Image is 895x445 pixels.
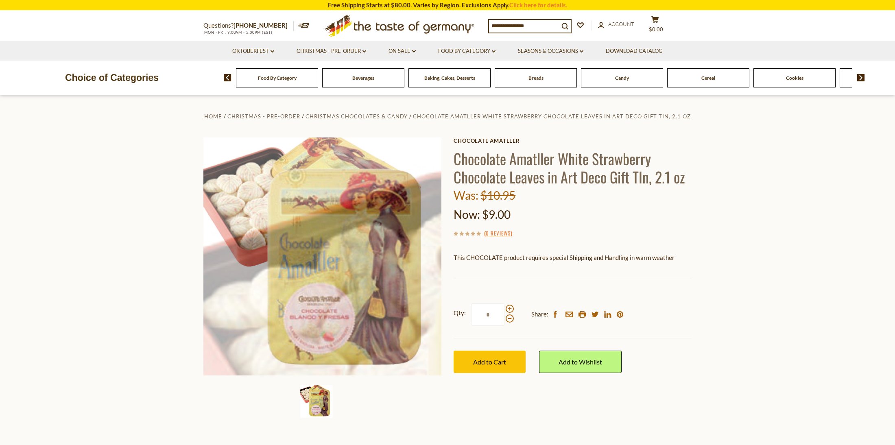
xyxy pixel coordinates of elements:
[482,207,511,221] span: $9.00
[454,308,466,318] strong: Qty:
[203,137,441,375] img: Chocolate Amatller White Strawberry Chocolate Leaves in Art Deco Gift TIn, 2.1 oz
[224,74,231,81] img: previous arrow
[484,229,512,237] span: ( )
[454,188,478,202] label: Was:
[518,47,583,56] a: Seasons & Occasions
[480,188,515,202] span: $10.95
[649,26,663,33] span: $0.00
[615,75,629,81] a: Candy
[701,75,715,81] a: Cereal
[424,75,475,81] a: Baking, Cakes, Desserts
[786,75,803,81] a: Cookies
[461,268,692,279] li: We will ship this product in heat-protective packaging and ice during warm weather months or to w...
[598,20,634,29] a: Account
[606,47,663,56] a: Download Catalog
[232,47,274,56] a: Oktoberfest
[473,358,506,366] span: Add to Cart
[234,22,288,29] a: [PHONE_NUMBER]
[203,30,273,35] span: MON - FRI, 9:00AM - 5:00PM (EST)
[300,385,333,418] img: Chocolate Amatller White Strawberry Chocolate Leaves in Art Deco Gift TIn, 2.1 oz
[203,20,294,31] p: Questions?
[454,137,692,144] a: Chocolate Amatller
[227,113,300,120] a: Christmas - PRE-ORDER
[352,75,374,81] a: Beverages
[413,113,691,120] a: Chocolate Amatller White Strawberry Chocolate Leaves in Art Deco Gift TIn, 2.1 oz
[258,75,297,81] a: Food By Category
[454,207,480,221] label: Now:
[531,309,548,319] span: Share:
[509,1,567,9] a: Click here for details.
[204,113,222,120] a: Home
[306,113,408,120] a: Christmas Chocolates & Candy
[643,16,667,36] button: $0.00
[608,21,634,27] span: Account
[389,47,416,56] a: On Sale
[297,47,366,56] a: Christmas - PRE-ORDER
[454,253,692,263] p: This CHOCOLATE product requires special Shipping and Handling in warm weather
[454,149,692,186] h1: Chocolate Amatller White Strawberry Chocolate Leaves in Art Deco Gift TIn, 2.1 oz
[539,351,622,373] a: Add to Wishlist
[486,229,511,238] a: 0 Reviews
[528,75,544,81] a: Breads
[438,47,496,56] a: Food By Category
[454,351,526,373] button: Add to Cart
[471,303,504,326] input: Qty:
[857,74,865,81] img: next arrow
